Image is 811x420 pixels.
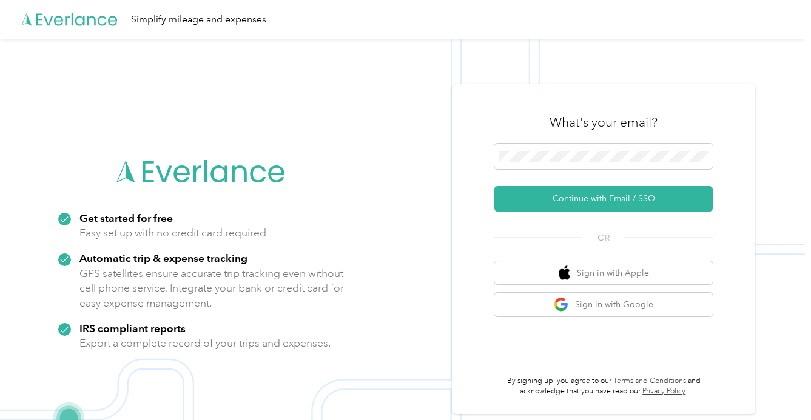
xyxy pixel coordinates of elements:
h3: What's your email? [550,114,658,131]
strong: Automatic trip & expense tracking [79,252,247,264]
p: Easy set up with no credit card required [79,225,266,241]
a: Terms and Conditions [613,376,686,385]
strong: Get started for free [79,212,173,224]
button: google logoSign in with Google [494,293,713,316]
button: apple logoSign in with Apple [494,261,713,285]
p: By signing up, you agree to our and acknowledge that you have read our . [494,376,713,397]
div: Simplify mileage and expenses [131,12,266,27]
strong: IRS compliant reports [79,322,186,335]
p: Export a complete record of your trips and expenses. [79,336,331,351]
span: OR [582,232,625,244]
button: Continue with Email / SSO [494,186,713,212]
img: google logo [554,297,569,312]
p: GPS satellites ensure accurate trip tracking even without cell phone service. Integrate your bank... [79,266,345,311]
a: Privacy Policy [642,387,685,396]
img: apple logo [559,265,571,281]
